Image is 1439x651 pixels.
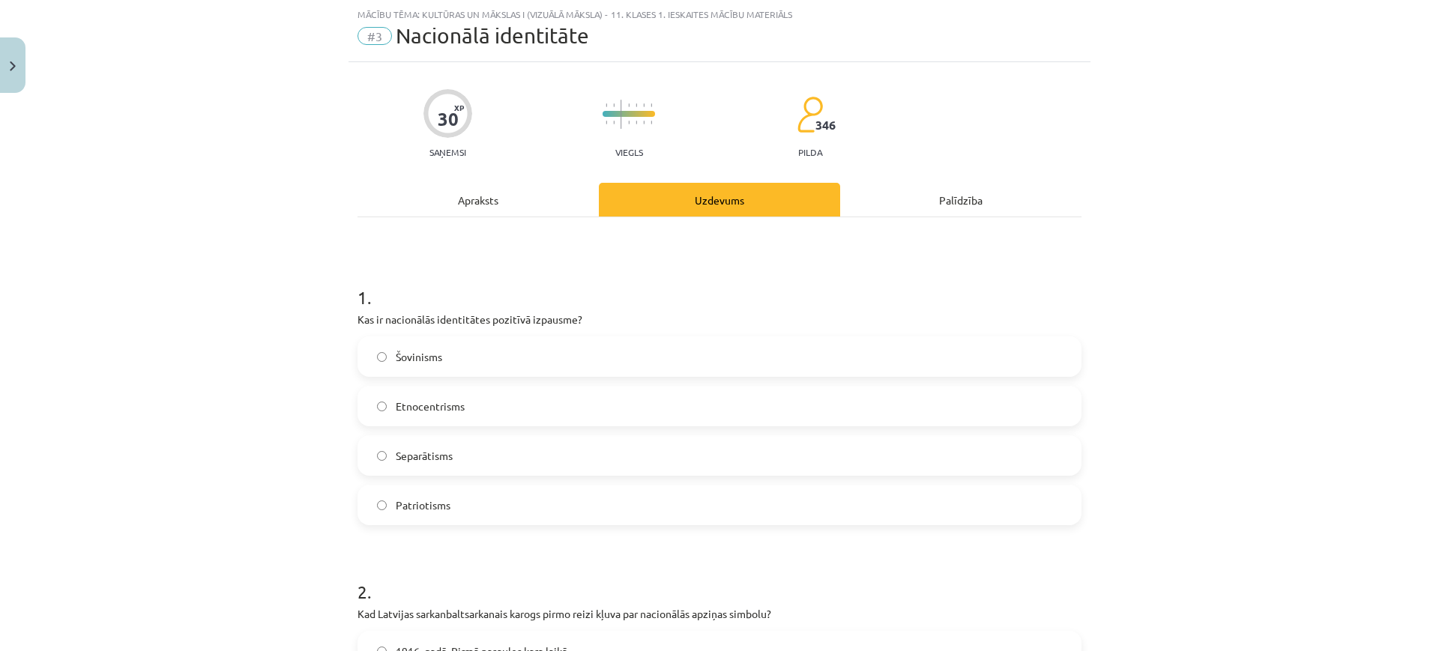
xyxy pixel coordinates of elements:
h1: 1 . [358,261,1081,307]
h1: 2 . [358,555,1081,602]
div: Apraksts [358,183,599,217]
img: icon-short-line-57e1e144782c952c97e751825c79c345078a6d821885a25fce030b3d8c18986b.svg [643,103,645,107]
span: Separātisms [396,448,453,464]
div: Mācību tēma: Kultūras un mākslas i (vizuālā māksla) - 11. klases 1. ieskaites mācību materiāls [358,9,1081,19]
div: Palīdzība [840,183,1081,217]
img: students-c634bb4e5e11cddfef0936a35e636f08e4e9abd3cc4e673bd6f9a4125e45ecb1.svg [797,96,823,133]
p: Kad Latvijas sarkanbaltsarkanais karogs pirmo reizi kļuva par nacionālās apziņas simbolu? [358,606,1081,622]
img: icon-long-line-d9ea69661e0d244f92f715978eff75569469978d946b2353a9bb055b3ed8787d.svg [621,100,622,129]
img: icon-short-line-57e1e144782c952c97e751825c79c345078a6d821885a25fce030b3d8c18986b.svg [606,103,607,107]
span: Patriotisms [396,497,450,513]
p: Saņemsi [423,147,472,157]
p: pilda [798,147,822,157]
img: icon-short-line-57e1e144782c952c97e751825c79c345078a6d821885a25fce030b3d8c18986b.svg [628,103,630,107]
p: Viegls [615,147,643,157]
span: Nacionālā identitāte [396,23,589,48]
input: Šovinisms [377,352,387,362]
p: Kas ir nacionālās identitātes pozitīvā izpausme? [358,312,1081,327]
img: icon-close-lesson-0947bae3869378f0d4975bcd49f059093ad1ed9edebbc8119c70593378902aed.svg [10,61,16,71]
span: Šovinisms [396,349,442,365]
img: icon-short-line-57e1e144782c952c97e751825c79c345078a6d821885a25fce030b3d8c18986b.svg [628,121,630,124]
img: icon-short-line-57e1e144782c952c97e751825c79c345078a6d821885a25fce030b3d8c18986b.svg [613,121,615,124]
input: Separātisms [377,451,387,461]
input: Patriotisms [377,500,387,510]
span: XP [454,103,464,112]
input: Etnocentrisms [377,402,387,411]
img: icon-short-line-57e1e144782c952c97e751825c79c345078a6d821885a25fce030b3d8c18986b.svg [613,103,615,107]
span: Etnocentrisms [396,399,465,414]
img: icon-short-line-57e1e144782c952c97e751825c79c345078a6d821885a25fce030b3d8c18986b.svg [606,121,607,124]
span: 346 [815,118,836,132]
img: icon-short-line-57e1e144782c952c97e751825c79c345078a6d821885a25fce030b3d8c18986b.svg [651,103,652,107]
div: Uzdevums [599,183,840,217]
img: icon-short-line-57e1e144782c952c97e751825c79c345078a6d821885a25fce030b3d8c18986b.svg [636,103,637,107]
span: #3 [358,27,392,45]
img: icon-short-line-57e1e144782c952c97e751825c79c345078a6d821885a25fce030b3d8c18986b.svg [636,121,637,124]
img: icon-short-line-57e1e144782c952c97e751825c79c345078a6d821885a25fce030b3d8c18986b.svg [651,121,652,124]
img: icon-short-line-57e1e144782c952c97e751825c79c345078a6d821885a25fce030b3d8c18986b.svg [643,121,645,124]
div: 30 [438,109,459,130]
